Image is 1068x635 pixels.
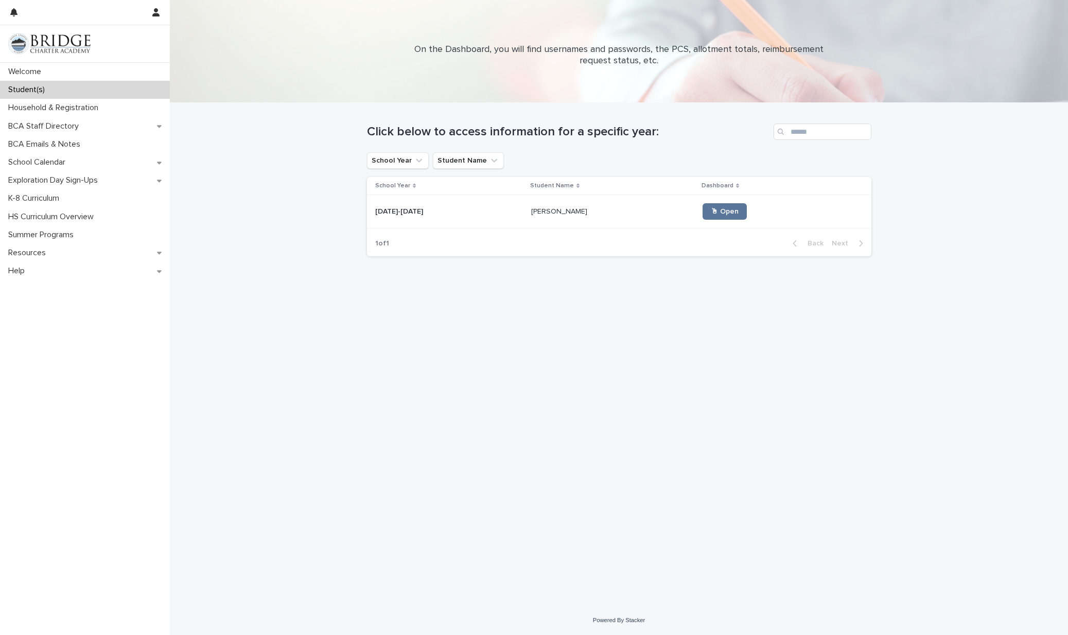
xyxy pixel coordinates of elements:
[413,44,825,66] p: On the Dashboard, you will find usernames and passwords, the PCS, allotment totals, reimbursement...
[4,248,54,258] p: Resources
[531,205,589,216] p: [PERSON_NAME]
[828,239,871,248] button: Next
[8,33,91,54] img: V1C1m3IdTEidaUdm9Hs0
[4,139,89,149] p: BCA Emails & Notes
[367,125,769,139] h1: Click below to access information for a specific year:
[4,67,49,77] p: Welcome
[433,152,504,169] button: Student Name
[4,193,67,203] p: K-8 Curriculum
[375,180,410,191] p: School Year
[784,239,828,248] button: Back
[367,152,429,169] button: School Year
[593,617,645,623] a: Powered By Stacker
[703,203,747,220] a: 🖱 Open
[530,180,574,191] p: Student Name
[711,208,739,215] span: 🖱 Open
[702,180,733,191] p: Dashboard
[4,103,107,113] p: Household & Registration
[774,124,871,140] input: Search
[367,231,397,256] p: 1 of 1
[4,175,106,185] p: Exploration Day Sign-Ups
[801,240,824,247] span: Back
[4,85,53,95] p: Student(s)
[4,212,102,222] p: HS Curriculum Overview
[375,205,425,216] p: [DATE]-[DATE]
[4,157,74,167] p: School Calendar
[4,121,87,131] p: BCA Staff Directory
[832,240,854,247] span: Next
[367,195,871,228] tr: [DATE]-[DATE][DATE]-[DATE] [PERSON_NAME][PERSON_NAME] 🖱 Open
[4,266,33,276] p: Help
[4,230,82,240] p: Summer Programs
